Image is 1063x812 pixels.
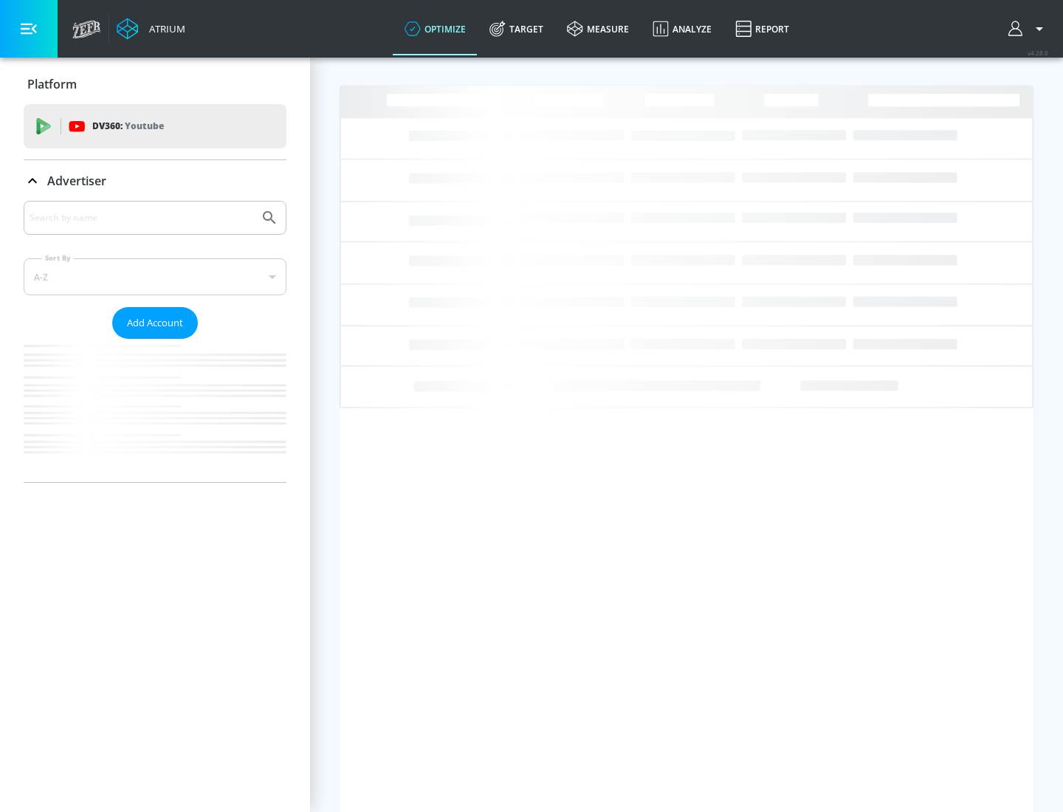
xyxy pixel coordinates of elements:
div: DV360: Youtube [24,104,286,148]
p: Platform [27,76,77,92]
a: measure [555,2,641,55]
label: Sort By [42,253,74,263]
a: Analyze [641,2,723,55]
nav: list of Advertiser [24,339,286,482]
input: Search by name [30,208,253,227]
a: Report [723,2,801,55]
p: Advertiser [47,173,106,189]
div: Atrium [143,22,185,35]
span: Add Account [127,314,183,331]
div: Advertiser [24,201,286,482]
a: optimize [393,2,478,55]
a: Atrium [117,18,185,40]
div: Advertiser [24,160,286,202]
p: DV360: [92,118,164,134]
div: Platform [24,63,286,105]
p: Youtube [125,118,164,134]
a: Target [478,2,555,55]
button: Add Account [112,307,198,339]
div: A-Z [24,258,286,295]
span: v 4.28.0 [1028,49,1048,57]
